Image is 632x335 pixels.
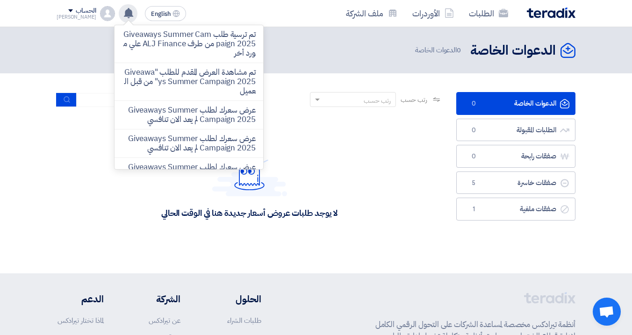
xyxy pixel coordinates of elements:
div: الحساب [76,7,96,15]
button: English [145,6,186,21]
div: لا يوجد طلبات عروض أسعار جديدة هنا في الوقت الحالي [161,207,338,218]
img: profile_test.png [100,6,115,21]
img: Teradix logo [527,7,575,18]
input: ابحث بعنوان أو رقم الطلب [77,93,208,107]
span: 0 [457,45,461,55]
a: صفقات خاسرة5 [456,171,575,194]
span: الدعوات الخاصة [415,45,463,56]
p: عرض سعرك لطلب Giveaways Summer Campaign 2025 لم يعد الان تنافسي [122,134,256,153]
span: 5 [468,178,479,188]
a: الطلبات [461,2,516,24]
a: لماذا تختار تيرادكس [57,315,104,326]
span: رتب حسب [401,95,427,105]
h2: الدعوات الخاصة [470,42,556,60]
span: English [151,11,171,17]
a: الطلبات المقبولة0 [456,119,575,142]
a: طلبات الشراء [227,315,261,326]
img: Hello [212,151,287,196]
li: الحلول [208,292,261,306]
p: تم مشاهدة العرض المقدم للطلب "Giveaways Summer Campaign 2025" من قبل العميل [122,68,256,96]
a: الدعوات الخاصة0 [456,92,575,115]
p: عرض سعرك لطلب Giveaways Summer Campaign 2025 لم يعد الان تنافسي [122,106,256,124]
span: 1 [468,205,479,214]
a: ملف الشركة [338,2,405,24]
a: صفقات ملغية1 [456,198,575,221]
li: الدعم [57,292,104,306]
p: عرض سعرك لطلب Giveaways Summer Campaign 2025 لم يعد الان تنافسي [122,163,256,181]
span: 0 [468,126,479,135]
span: 0 [468,99,479,108]
a: صفقات رابحة0 [456,145,575,168]
div: رتب حسب [364,96,391,106]
a: الأوردرات [405,2,461,24]
a: عن تيرادكس [149,315,180,326]
p: تم ترسية طلب Giveaways Summer Campaign 2025 من طرف ALJ Finance علي مورد أخر [122,30,256,58]
span: 0 [468,152,479,161]
li: الشركة [132,292,180,306]
a: Open chat [593,298,621,326]
div: [PERSON_NAME] [57,14,96,20]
